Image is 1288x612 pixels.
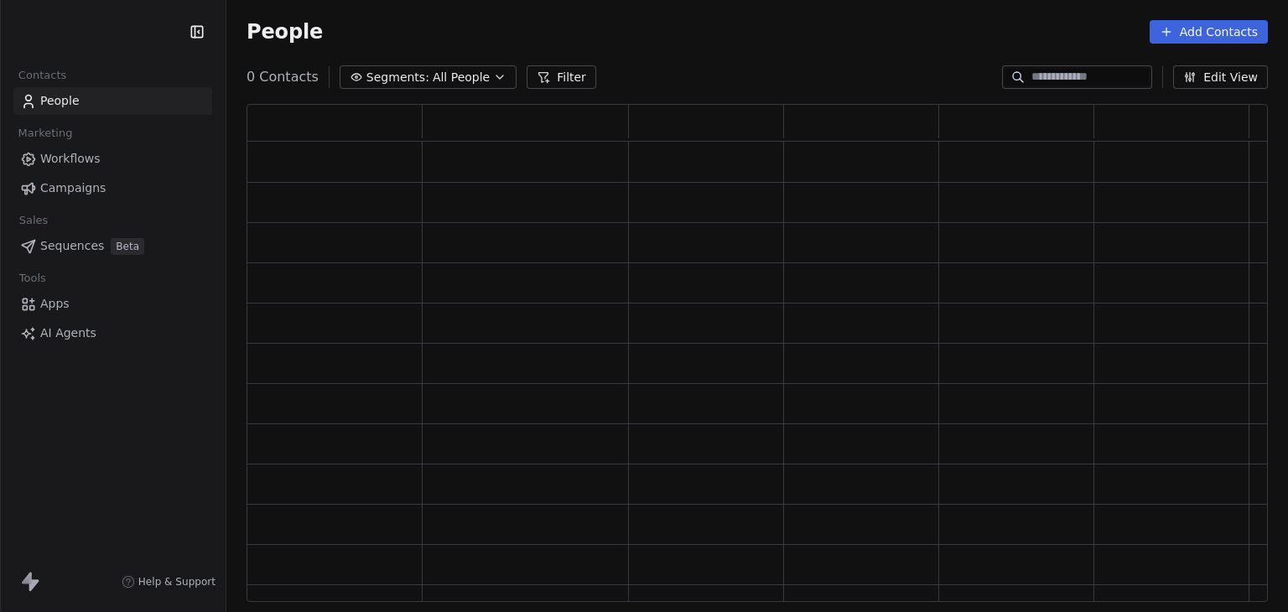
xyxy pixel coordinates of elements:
span: Contacts [11,63,74,88]
span: Sequences [40,237,104,255]
span: Beta [111,238,144,255]
span: Workflows [40,150,101,168]
span: Help & Support [138,575,216,589]
span: Tools [12,266,53,291]
a: People [13,87,212,115]
a: Workflows [13,145,212,173]
span: All People [433,69,490,86]
button: Add Contacts [1150,20,1268,44]
span: Apps [40,295,70,313]
span: People [247,19,323,44]
span: Campaigns [40,179,106,197]
a: Help & Support [122,575,216,589]
a: Apps [13,290,212,318]
a: AI Agents [13,319,212,347]
button: Filter [527,65,596,89]
span: Marketing [11,121,80,146]
span: People [40,92,80,110]
span: Segments: [366,69,429,86]
span: Sales [12,208,55,233]
span: AI Agents [40,324,96,342]
a: Campaigns [13,174,212,202]
a: SequencesBeta [13,232,212,260]
span: 0 Contacts [247,67,319,87]
button: Edit View [1173,65,1268,89]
